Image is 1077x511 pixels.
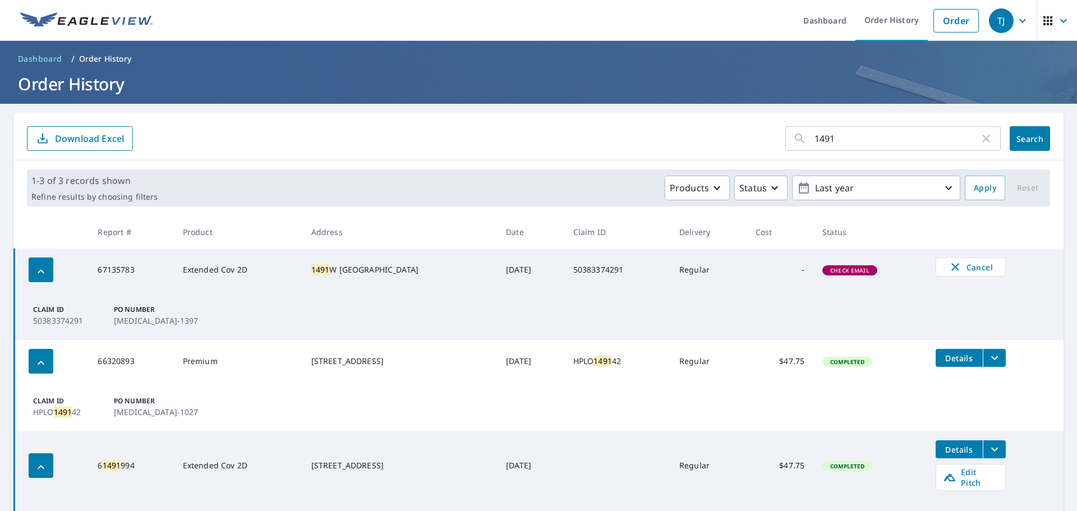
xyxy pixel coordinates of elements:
[89,248,173,291] td: 67135783
[747,431,814,500] td: $47.75
[936,257,1006,277] button: Cancel
[27,126,133,151] button: Download Excel
[31,192,158,202] p: Refine results by choosing filters
[747,340,814,383] td: $47.75
[792,176,960,200] button: Last year
[665,176,730,200] button: Products
[13,72,1064,95] h1: Order History
[89,431,173,500] td: 6 994
[114,305,199,315] p: PO Number
[813,215,927,248] th: Status
[89,215,173,248] th: Report #
[71,52,75,66] li: /
[933,9,979,33] a: Order
[114,396,199,406] p: PO Number
[965,176,1005,200] button: Apply
[974,181,996,195] span: Apply
[564,340,670,383] td: HPLO 42
[497,248,564,291] td: [DATE]
[31,174,158,187] p: 1-3 of 3 records shown
[670,248,747,291] td: Regular
[670,431,747,500] td: Regular
[33,305,100,315] p: Claim ID
[564,215,670,248] th: Claim ID
[174,248,302,291] td: Extended Cov 2D
[174,215,302,248] th: Product
[33,406,100,418] p: HPLO 42
[564,248,670,291] td: 50383374291
[311,264,330,275] mark: 1491
[114,406,199,418] p: [MEDICAL_DATA]-1027
[739,181,767,195] p: Status
[174,340,302,383] td: Premium
[670,215,747,248] th: Delivery
[55,132,124,145] p: Download Excel
[54,407,72,417] mark: 1491
[174,431,302,500] td: Extended Cov 2D
[497,431,564,500] td: [DATE]
[814,123,979,154] input: Address, Report #, Claim ID, etc.
[103,460,121,471] mark: 1491
[823,358,871,366] span: Completed
[936,349,983,367] button: detailsBtn-66320893
[20,12,153,29] img: EV Logo
[823,266,876,274] span: Check Email
[593,356,612,366] mark: 1491
[13,50,1064,68] nav: breadcrumb
[33,396,100,406] p: Claim ID
[983,349,1006,367] button: filesDropdownBtn-66320893
[943,467,998,488] span: Edit Pitch
[89,340,173,383] td: 66320893
[302,215,498,248] th: Address
[1019,133,1041,144] span: Search
[747,248,814,291] td: -
[947,260,994,274] span: Cancel
[670,340,747,383] td: Regular
[670,181,709,195] p: Products
[497,215,564,248] th: Date
[942,444,976,455] span: Details
[942,353,976,363] span: Details
[734,176,788,200] button: Status
[311,356,489,367] div: [STREET_ADDRESS]
[936,440,983,458] button: detailsBtn-61491994
[1010,126,1050,151] button: Search
[114,315,199,326] p: [MEDICAL_DATA]-1397
[311,264,489,275] div: W [GEOGRAPHIC_DATA]
[747,215,814,248] th: Cost
[79,53,132,65] p: Order History
[823,462,871,470] span: Completed
[989,8,1014,33] div: TJ
[497,340,564,383] td: [DATE]
[983,440,1006,458] button: filesDropdownBtn-61491994
[811,178,942,198] p: Last year
[936,464,1006,491] a: Edit Pitch
[33,315,100,326] p: 50383374291
[311,460,489,471] div: [STREET_ADDRESS]
[13,50,67,68] a: Dashboard
[18,53,62,65] span: Dashboard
